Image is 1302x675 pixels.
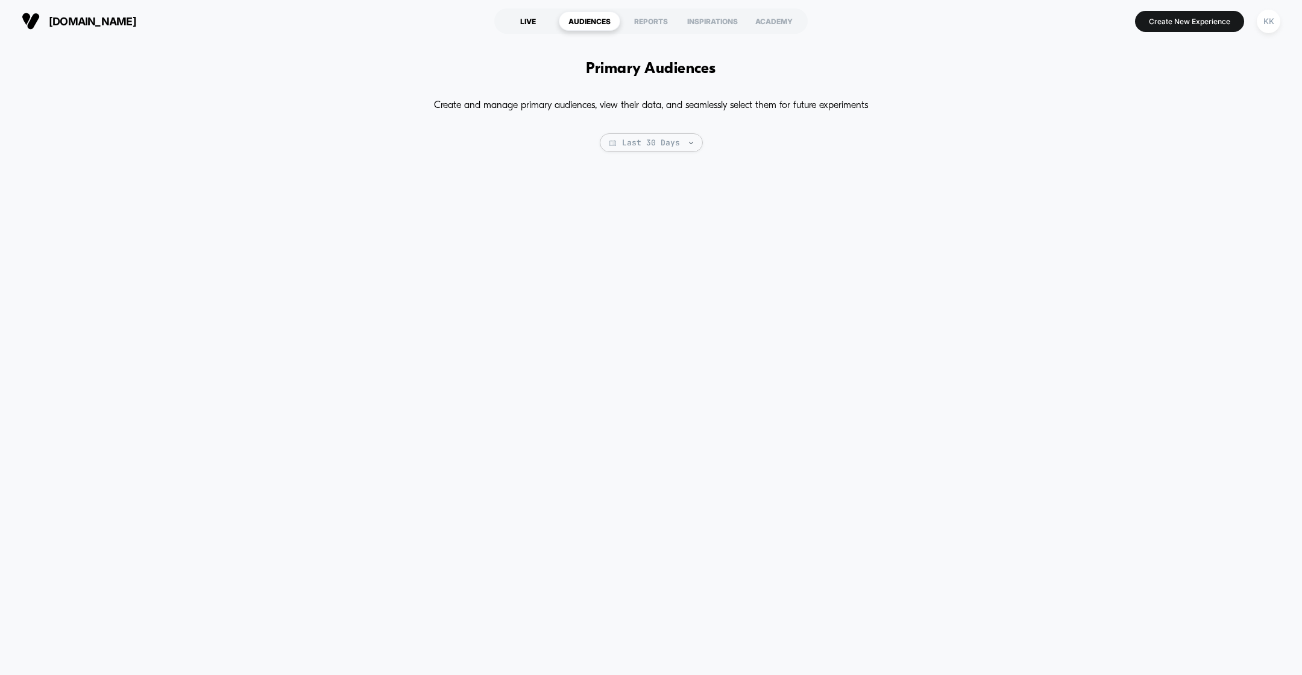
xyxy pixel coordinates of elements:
p: Create and manage primary audiences, view their data, and seamlessly select them for future exper... [434,96,868,115]
div: AUDIENCES [559,11,620,31]
img: calendar [609,140,616,146]
div: REPORTS [620,11,682,31]
button: [DOMAIN_NAME] [18,11,140,31]
img: Visually logo [22,12,40,30]
div: LIVE [497,11,559,31]
span: Last 30 Days [600,133,703,152]
div: ACADEMY [743,11,805,31]
button: Create New Experience [1135,11,1244,32]
span: [DOMAIN_NAME] [49,15,136,28]
div: INSPIRATIONS [682,11,743,31]
img: end [689,142,693,144]
div: KK [1257,10,1280,33]
button: KK [1253,9,1284,34]
h1: Primary Audiences [586,60,715,78]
